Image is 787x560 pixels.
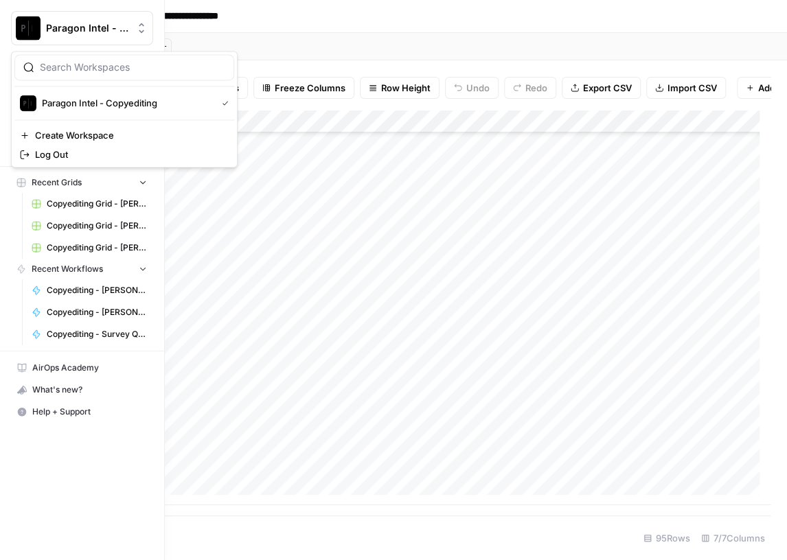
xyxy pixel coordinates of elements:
[638,527,696,549] div: 95 Rows
[25,323,153,345] a: Copyediting - Survey Questions - [PERSON_NAME]
[20,95,36,111] img: Paragon Intel - Copyediting Logo
[11,401,153,423] button: Help + Support
[47,242,147,254] span: Copyediting Grid - [PERSON_NAME]
[25,193,153,215] a: Copyediting Grid - [PERSON_NAME]
[47,306,147,318] span: Copyediting - [PERSON_NAME]
[16,16,41,40] img: Paragon Intel - Copyediting Logo
[14,126,234,145] a: Create Workspace
[47,328,147,340] span: Copyediting - Survey Questions - [PERSON_NAME]
[32,362,147,374] span: AirOps Academy
[525,81,547,95] span: Redo
[360,77,440,99] button: Row Height
[11,357,153,379] a: AirOps Academy
[381,81,431,95] span: Row Height
[668,81,717,95] span: Import CSV
[40,60,225,74] input: Search Workspaces
[47,220,147,232] span: Copyediting Grid - [PERSON_NAME]
[35,128,223,142] span: Create Workspace
[562,77,641,99] button: Export CSV
[47,284,147,296] span: Copyediting - [PERSON_NAME]
[42,96,211,110] span: Paragon Intel - Copyediting
[32,176,82,189] span: Recent Grids
[696,527,771,549] div: 7/7 Columns
[11,259,153,279] button: Recent Workflows
[646,77,726,99] button: Import CSV
[25,279,153,301] a: Copyediting - [PERSON_NAME]
[25,215,153,237] a: Copyediting Grid - [PERSON_NAME]
[253,77,354,99] button: Freeze Columns
[35,148,223,161] span: Log Out
[275,81,345,95] span: Freeze Columns
[46,21,129,35] span: Paragon Intel - Copyediting
[11,172,153,193] button: Recent Grids
[25,301,153,323] a: Copyediting - [PERSON_NAME]
[583,81,632,95] span: Export CSV
[25,237,153,259] a: Copyediting Grid - [PERSON_NAME]
[466,81,490,95] span: Undo
[11,11,153,45] button: Workspace: Paragon Intel - Copyediting
[14,145,234,164] a: Log Out
[445,77,499,99] button: Undo
[504,77,556,99] button: Redo
[32,263,103,275] span: Recent Workflows
[47,198,147,210] span: Copyediting Grid - [PERSON_NAME]
[12,380,152,400] div: What's new?
[11,379,153,401] button: What's new?
[11,51,238,167] div: Workspace: Paragon Intel - Copyediting
[32,406,147,418] span: Help + Support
